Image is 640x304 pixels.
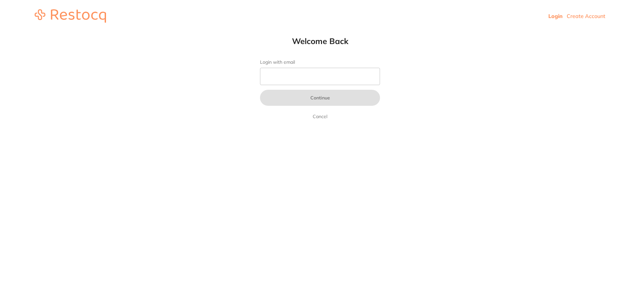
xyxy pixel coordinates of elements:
a: Cancel [311,112,329,120]
h1: Welcome Back [247,36,393,46]
a: Login [548,13,563,19]
a: Create Account [567,13,605,19]
img: restocq_logo.svg [35,9,106,23]
label: Login with email [260,59,380,65]
button: Continue [260,90,380,106]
